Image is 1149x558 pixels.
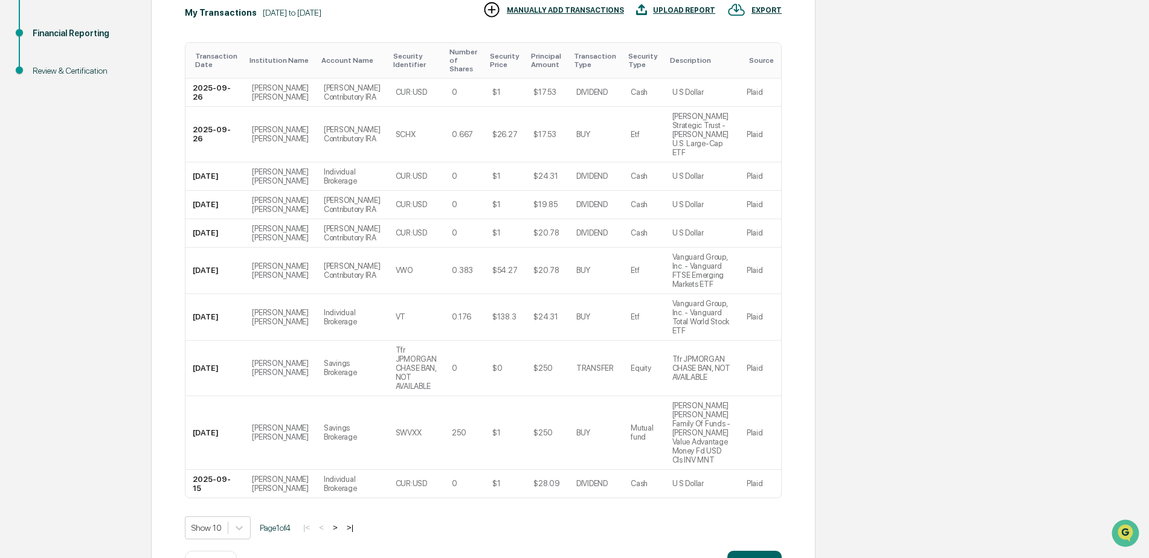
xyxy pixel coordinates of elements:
div: U S Dollar [672,172,704,181]
div: [PERSON_NAME] [PERSON_NAME] [252,261,309,280]
div: Toggle SortBy [749,56,776,65]
td: 2025-09-26 [185,107,245,162]
div: Toggle SortBy [670,56,735,65]
td: 2025-09-15 [185,470,245,498]
span: Attestations [100,152,150,164]
td: Plaid [739,294,781,341]
div: 0 [452,172,457,181]
div: Toggle SortBy [195,52,240,69]
div: CUR:USD [396,88,427,97]
p: How can we help? [12,25,220,45]
button: > [329,522,341,533]
div: Toggle SortBy [393,52,440,69]
button: |< [300,522,314,533]
a: Powered byPylon [85,204,146,214]
div: 🔎 [12,176,22,186]
div: $1 [492,428,500,437]
img: 1746055101610-c473b297-6a78-478c-a979-82029cc54cd1 [12,92,34,114]
div: Financial Reporting [33,27,132,40]
img: UPLOAD REPORT [636,1,647,19]
div: U S Dollar [672,200,704,209]
td: [DATE] [185,396,245,470]
td: [PERSON_NAME] Contributory IRA [317,79,388,107]
div: Vanguard Group, Inc. - Vanguard FTSE Emerging Markets ETF [672,252,732,289]
div: Etf [631,312,639,321]
td: Plaid [739,341,781,396]
td: Plaid [739,470,781,498]
div: [PERSON_NAME] Strategic Trust - [PERSON_NAME] U.S. Large-Cap ETF [672,112,732,157]
td: [DATE] [185,191,245,219]
div: $17.53 [533,88,556,97]
div: 0 [452,364,457,373]
div: $28.09 [533,479,559,488]
td: 2025-09-26 [185,79,245,107]
div: $54.27 [492,266,517,275]
div: $20.78 [533,228,559,237]
div: DIVIDEND [576,88,608,97]
td: [DATE] [185,162,245,191]
td: [PERSON_NAME] Contributory IRA [317,219,388,248]
div: 0.176 [452,312,471,321]
td: Savings Brokerage [317,341,388,396]
div: VWO [396,266,413,275]
td: Individual Brokerage [317,470,388,498]
div: Toggle SortBy [531,52,564,69]
button: < [315,522,327,533]
td: Plaid [739,162,781,191]
div: Toggle SortBy [574,52,619,69]
button: Start new chat [205,96,220,111]
div: $24.31 [533,312,558,321]
td: [PERSON_NAME] Contributory IRA [317,248,388,294]
div: BUY [576,130,590,139]
div: [DATE] to [DATE] [263,8,321,18]
div: 0 [452,88,457,97]
div: 250 [452,428,466,437]
div: $26.27 [492,130,517,139]
div: 0 [452,200,457,209]
div: Cash [631,172,648,181]
div: [PERSON_NAME] [PERSON_NAME] [252,196,309,214]
div: CUR:USD [396,228,427,237]
div: [PERSON_NAME] [PERSON_NAME] [252,423,309,441]
div: $0 [492,364,502,373]
td: [PERSON_NAME] Contributory IRA [317,107,388,162]
span: Preclearance [24,152,78,164]
td: Plaid [739,191,781,219]
div: [PERSON_NAME] [PERSON_NAME] [252,475,309,493]
div: Toggle SortBy [249,56,312,65]
div: BUY [576,266,590,275]
td: Individual Brokerage [317,162,388,191]
div: UPLOAD REPORT [653,6,715,14]
div: 🗄️ [88,153,97,163]
span: Pylon [120,205,146,214]
div: Toggle SortBy [628,52,660,69]
div: Cash [631,200,648,209]
div: [PERSON_NAME] [PERSON_NAME] [252,125,309,143]
div: We're available if you need us! [41,104,153,114]
div: Start new chat [41,92,198,104]
div: Etf [631,130,639,139]
div: 0 [452,479,457,488]
td: Individual Brokerage [317,294,388,341]
div: 0.667 [452,130,473,139]
div: My Transactions [185,8,257,18]
div: $19.85 [533,200,557,209]
div: Vanguard Group, Inc. - Vanguard Total World Stock ETF [672,299,732,335]
a: 🗄️Attestations [83,147,155,169]
div: U S Dollar [672,479,704,488]
div: $250 [533,364,552,373]
td: Plaid [739,219,781,248]
div: DIVIDEND [576,200,608,209]
td: Savings Brokerage [317,396,388,470]
iframe: Open customer support [1110,518,1143,551]
div: U S Dollar [672,88,704,97]
div: [PERSON_NAME] [PERSON_NAME] [252,167,309,185]
td: [DATE] [185,219,245,248]
td: [DATE] [185,248,245,294]
div: EXPORT [752,6,782,14]
div: $1 [492,228,500,237]
td: [PERSON_NAME] Contributory IRA [317,191,388,219]
div: $1 [492,88,500,97]
img: MANUALLY ADD TRANSACTIONS [483,1,501,19]
div: $250 [533,428,552,437]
